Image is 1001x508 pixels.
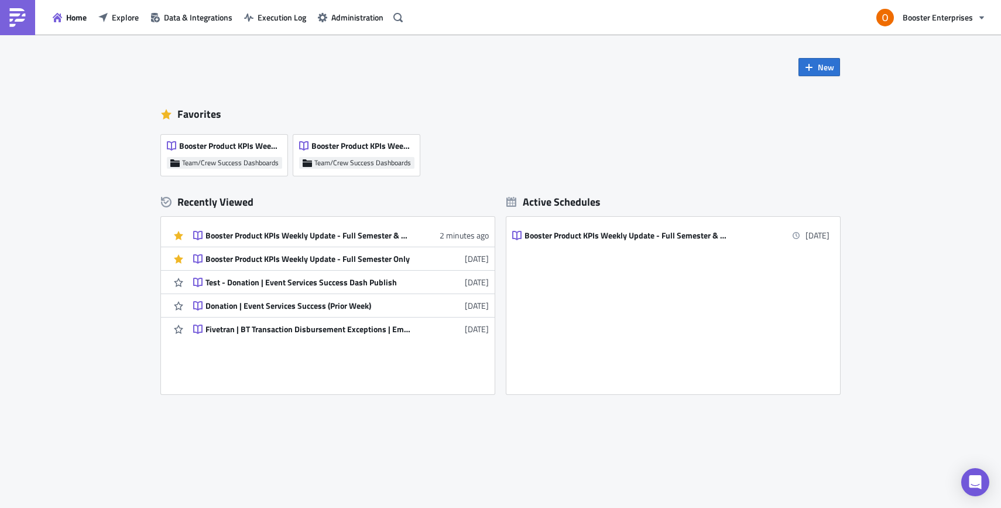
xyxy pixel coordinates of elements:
[440,229,489,241] time: 2025-08-25T12:02:06Z
[312,8,389,26] button: Administration
[869,5,992,30] button: Booster Enterprises
[875,8,895,28] img: Avatar
[961,468,989,496] div: Open Intercom Messenger
[47,8,92,26] button: Home
[193,224,489,247] a: Booster Product KPIs Weekly Update - Full Semester & Weekly Cut2 minutes ago
[258,11,306,23] span: Execution Log
[193,247,489,270] a: Booster Product KPIs Weekly Update - Full Semester Only[DATE]
[525,230,729,241] div: Booster Product KPIs Weekly Update - Full Semester & Weekly Cut
[331,11,383,23] span: Administration
[66,11,87,23] span: Home
[818,61,834,73] span: New
[512,224,829,247] a: Booster Product KPIs Weekly Update - Full Semester & Weekly Cut[DATE]
[311,141,413,151] span: Booster Product KPIs Weekly Update - Full Semester & Weekly Cut
[805,229,829,241] time: 2025-09-01 08:00
[205,230,410,241] div: Booster Product KPIs Weekly Update - Full Semester & Weekly Cut
[465,299,489,312] time: 2025-01-07T18:09:58Z
[145,8,238,26] button: Data & Integrations
[798,58,840,76] button: New
[112,11,139,23] span: Explore
[161,129,293,176] a: Booster Product KPIs Weekly Update - Full Semester OnlyTeam/Crew Success Dashboards
[179,141,281,151] span: Booster Product KPIs Weekly Update - Full Semester Only
[238,8,312,26] button: Execution Log
[205,324,410,335] div: Fivetran | BT Transaction Disbursement Exceptions | Email
[506,195,601,209] div: Active Schedules
[193,294,489,317] a: Donation | Event Services Success (Prior Week)[DATE]
[205,277,410,288] div: Test - Donation | Event Services Success Dash Publish
[182,158,279,168] span: Team/Crew Success Dashboards
[193,318,489,340] a: Fivetran | BT Transaction Disbursement Exceptions | Email[DATE]
[161,193,495,211] div: Recently Viewed
[293,129,426,176] a: Booster Product KPIs Weekly Update - Full Semester & Weekly CutTeam/Crew Success Dashboards
[205,254,410,264] div: Booster Product KPIs Weekly Update - Full Semester Only
[205,301,410,311] div: Donation | Event Services Success (Prior Week)
[465,253,489,265] time: 2025-08-18T03:40:43Z
[92,8,145,26] button: Explore
[164,11,232,23] span: Data & Integrations
[314,158,411,168] span: Team/Crew Success Dashboards
[8,8,27,27] img: PushMetrics
[903,11,973,23] span: Booster Enterprises
[465,276,489,288] time: 2025-04-18T14:04:14Z
[161,105,840,123] div: Favorites
[465,323,489,335] time: 2025-01-07T16:04:01Z
[193,271,489,294] a: Test - Donation | Event Services Success Dash Publish[DATE]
